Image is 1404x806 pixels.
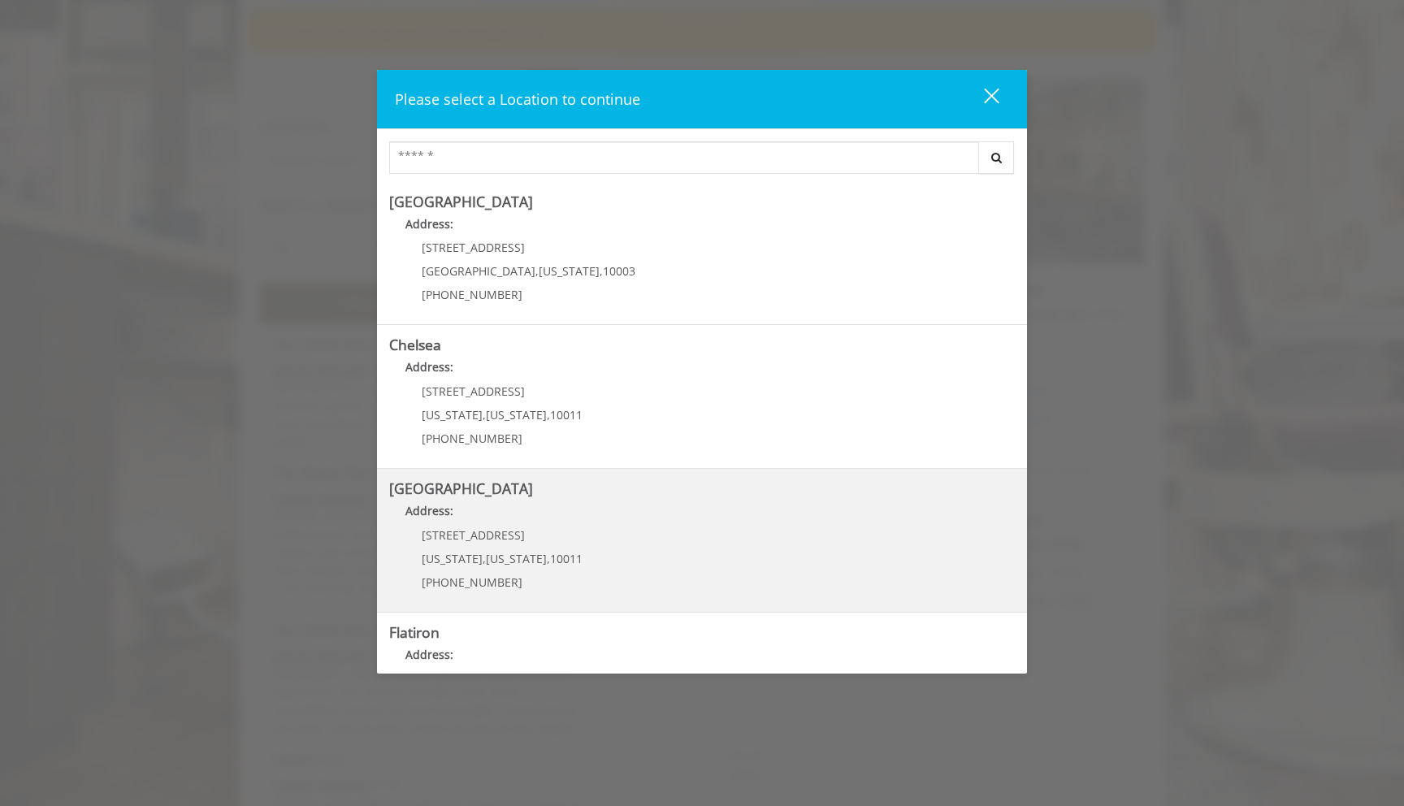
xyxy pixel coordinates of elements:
[486,407,547,422] span: [US_STATE]
[422,407,483,422] span: [US_STATE]
[422,431,522,446] span: [PHONE_NUMBER]
[600,263,603,279] span: ,
[389,141,979,174] input: Search Center
[483,551,486,566] span: ,
[535,263,539,279] span: ,
[389,192,533,211] b: [GEOGRAPHIC_DATA]
[547,407,550,422] span: ,
[422,287,522,302] span: [PHONE_NUMBER]
[486,551,547,566] span: [US_STATE]
[405,359,453,375] b: Address:
[389,479,533,498] b: [GEOGRAPHIC_DATA]
[389,335,441,354] b: Chelsea
[422,240,525,255] span: [STREET_ADDRESS]
[965,87,998,111] div: close dialog
[405,216,453,232] b: Address:
[550,551,583,566] span: 10011
[422,263,535,279] span: [GEOGRAPHIC_DATA]
[539,263,600,279] span: [US_STATE]
[422,551,483,566] span: [US_STATE]
[405,503,453,518] b: Address:
[422,383,525,399] span: [STREET_ADDRESS]
[389,141,1015,182] div: Center Select
[603,263,635,279] span: 10003
[405,647,453,662] b: Address:
[987,152,1006,163] i: Search button
[483,407,486,422] span: ,
[395,89,640,109] span: Please select a Location to continue
[422,527,525,543] span: [STREET_ADDRESS]
[422,574,522,590] span: [PHONE_NUMBER]
[954,82,1009,115] button: close dialog
[547,551,550,566] span: ,
[550,407,583,422] span: 10011
[389,622,440,642] b: Flatiron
